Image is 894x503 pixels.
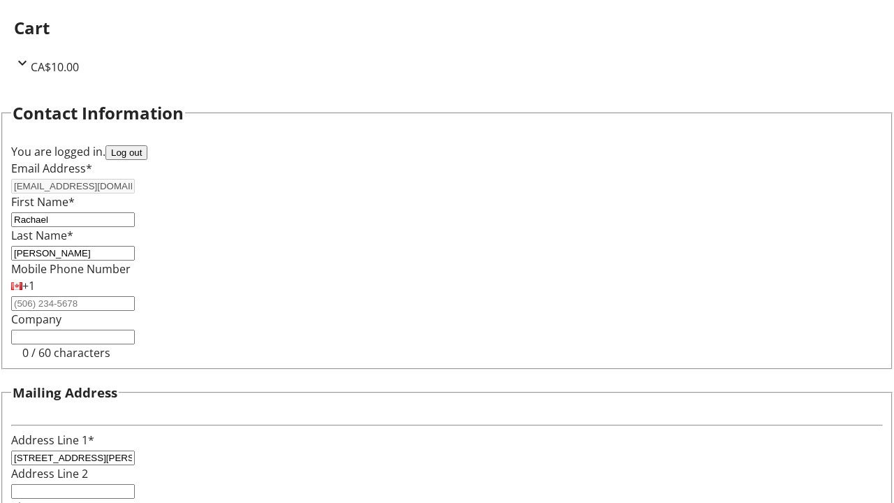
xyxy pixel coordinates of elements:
button: Log out [105,145,147,160]
label: First Name* [11,194,75,210]
tr-character-limit: 0 / 60 characters [22,345,110,360]
div: You are logged in. [11,143,883,160]
h2: Cart [14,15,880,41]
label: Company [11,312,61,327]
label: Address Line 2 [11,466,88,481]
input: Address [11,451,135,465]
input: (506) 234-5678 [11,296,135,311]
h3: Mailing Address [13,383,117,402]
h2: Contact Information [13,101,184,126]
label: Email Address* [11,161,92,176]
label: Last Name* [11,228,73,243]
label: Address Line 1* [11,432,94,448]
span: CA$10.00 [31,59,79,75]
label: Mobile Phone Number [11,261,131,277]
